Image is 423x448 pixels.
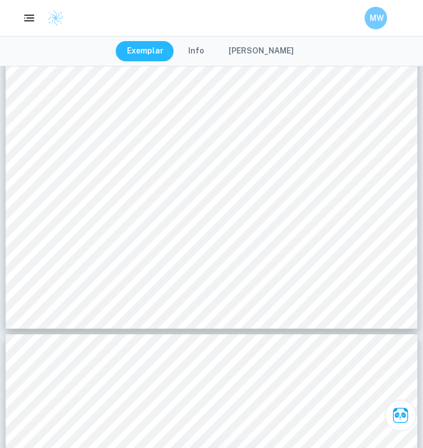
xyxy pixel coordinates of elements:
[217,41,305,61] button: [PERSON_NAME]
[370,12,383,24] h6: MW
[385,400,416,431] button: Ask Clai
[365,7,387,29] button: MW
[40,10,64,26] a: Clastify logo
[47,10,64,26] img: Clastify logo
[116,41,175,61] button: Exemplar
[177,41,215,61] button: Info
